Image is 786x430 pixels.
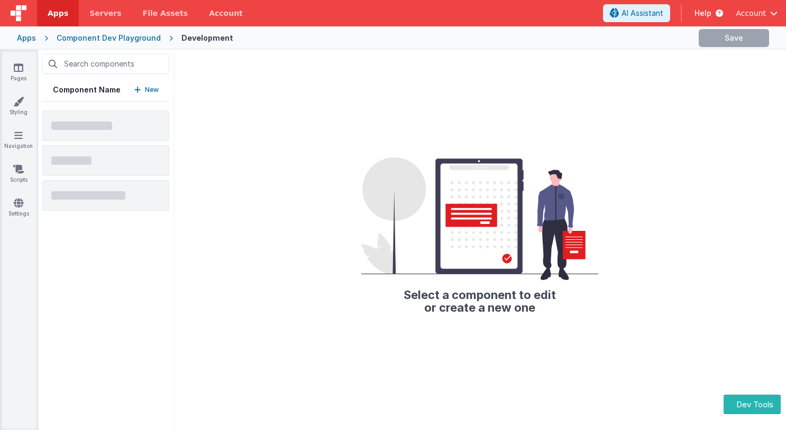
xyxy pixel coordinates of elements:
[57,33,161,43] div: Component Dev Playground
[622,8,663,18] span: AI Assistant
[53,85,121,95] h5: Component Name
[736,8,766,18] span: Account
[361,280,598,314] h2: Select a component to edit or create a new one
[89,8,121,18] span: Servers
[48,8,68,18] span: Apps
[134,85,159,95] button: New
[143,8,188,18] span: File Assets
[145,85,159,95] p: New
[17,33,36,43] div: Apps
[736,8,778,18] button: Account
[603,4,670,22] button: AI Assistant
[699,29,769,47] button: Save
[181,33,233,43] div: Development
[42,54,169,74] input: Search components
[694,8,711,18] span: Help
[724,395,781,414] button: Dev Tools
